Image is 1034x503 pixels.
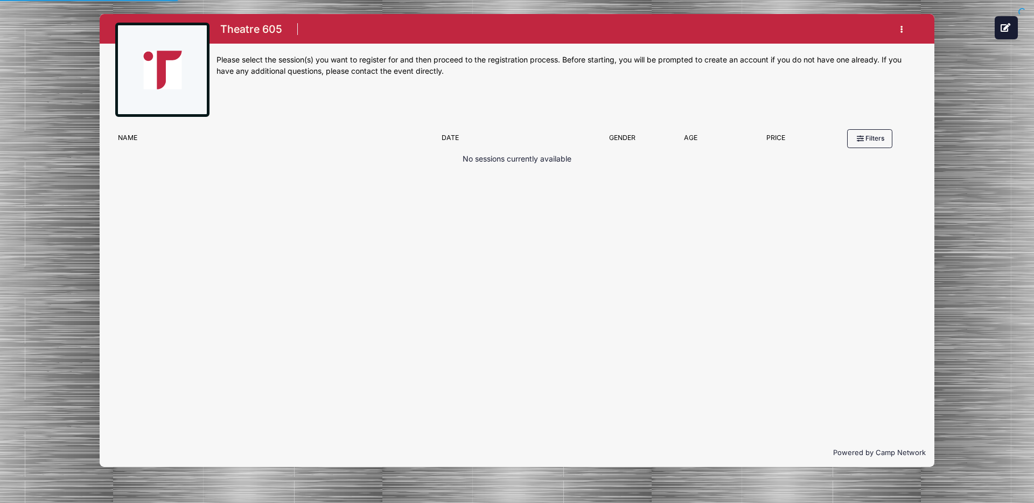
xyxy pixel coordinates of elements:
[847,129,892,148] button: Filters
[727,133,824,148] div: Price
[436,133,590,148] div: Date
[122,30,203,110] img: logo
[654,133,727,148] div: Age
[463,153,571,165] p: No sessions currently available
[216,20,285,39] h1: Theatre 605
[216,54,919,77] div: Please select the session(s) you want to register for and then proceed to the registration proces...
[108,448,926,458] p: Powered by Camp Network
[590,133,654,148] div: Gender
[113,133,436,148] div: Name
